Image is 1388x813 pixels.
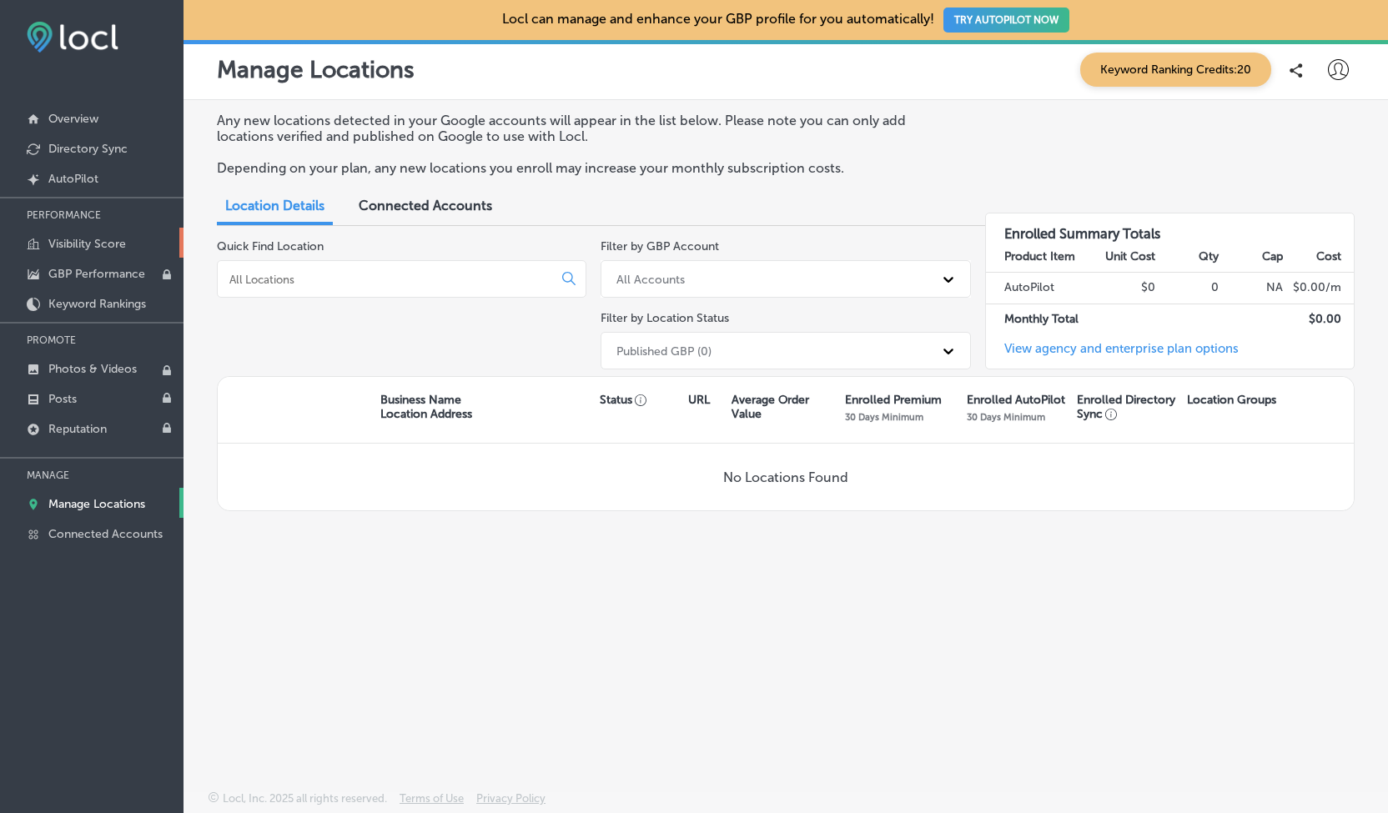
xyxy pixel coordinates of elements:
[1187,393,1276,407] p: Location Groups
[225,198,324,213] span: Location Details
[476,792,546,813] a: Privacy Policy
[380,393,472,421] p: Business Name Location Address
[845,411,923,423] p: 30 Days Minimum
[1092,242,1155,273] th: Unit Cost
[48,497,145,511] p: Manage Locations
[217,160,957,176] p: Depending on your plan, any new locations you enroll may increase your monthly subscription costs.
[48,527,163,541] p: Connected Accounts
[1077,393,1179,421] p: Enrolled Directory Sync
[217,113,957,144] p: Any new locations detected in your Google accounts will appear in the list below. Please note you...
[400,792,464,813] a: Terms of Use
[1004,249,1075,263] strong: Product Item
[1284,242,1354,273] th: Cost
[228,272,549,287] input: All Locations
[1220,273,1283,304] td: NA
[1156,242,1220,273] th: Qty
[616,344,712,358] div: Published GBP (0)
[601,311,729,325] label: Filter by Location Status
[688,393,710,407] p: URL
[48,237,126,251] p: Visibility Score
[48,392,77,406] p: Posts
[600,393,687,407] p: Status
[48,172,98,186] p: AutoPilot
[48,362,137,376] p: Photos & Videos
[223,792,387,805] p: Locl, Inc. 2025 all rights reserved.
[1156,273,1220,304] td: 0
[48,297,146,311] p: Keyword Rankings
[48,112,98,126] p: Overview
[967,411,1045,423] p: 30 Days Minimum
[1284,273,1354,304] td: $ 0.00 /m
[986,341,1239,369] a: View agency and enterprise plan options
[732,393,836,421] p: Average Order Value
[986,304,1092,334] td: Monthly Total
[845,393,942,407] p: Enrolled Premium
[616,272,685,286] div: All Accounts
[48,142,128,156] p: Directory Sync
[359,198,492,213] span: Connected Accounts
[1284,304,1354,334] td: $ 0.00
[943,8,1069,33] button: TRY AUTOPILOT NOW
[217,56,415,83] p: Manage Locations
[967,393,1065,407] p: Enrolled AutoPilot
[1080,53,1271,87] span: Keyword Ranking Credits: 20
[48,267,145,281] p: GBP Performance
[986,273,1092,304] td: AutoPilot
[48,422,107,436] p: Reputation
[986,213,1354,242] h3: Enrolled Summary Totals
[1220,242,1283,273] th: Cap
[723,469,848,485] p: No Locations Found
[27,22,118,53] img: fda3e92497d09a02dc62c9cd864e3231.png
[601,239,719,253] label: Filter by GBP Account
[1092,273,1155,304] td: $0
[217,239,324,253] label: Quick Find Location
